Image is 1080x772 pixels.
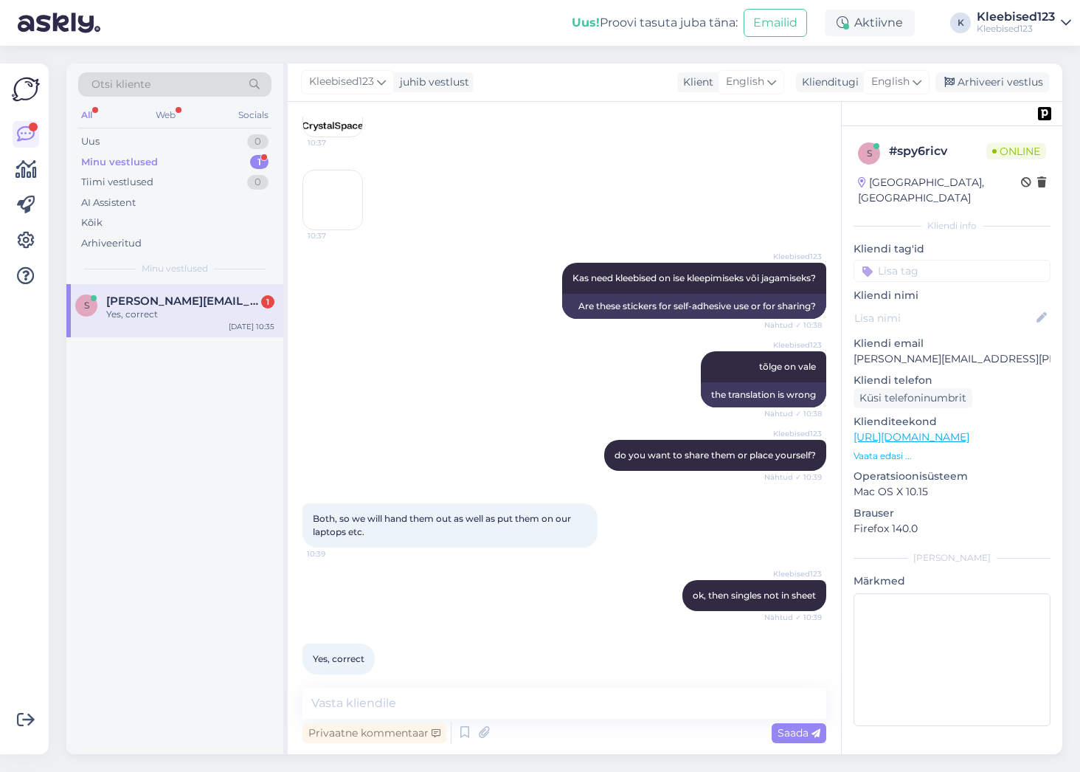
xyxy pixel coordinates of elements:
a: [URL][DOMAIN_NAME] [854,430,969,444]
span: Nähtud ✓ 10:39 [764,472,822,483]
button: Emailid [744,9,807,37]
div: 0 [247,175,269,190]
div: the translation is wrong [701,382,826,407]
div: Kleebised123 [977,23,1055,35]
div: 1 [261,295,274,309]
a: Kleebised123Kleebised123 [977,11,1071,35]
span: Kleebised123 [766,428,822,439]
div: AI Assistent [81,196,136,210]
div: Yes, correct [106,308,274,321]
p: Klienditeekond [854,414,1050,430]
span: s [867,148,872,159]
span: Nähtud ✓ 10:39 [764,612,822,623]
p: Firefox 140.0 [854,521,1050,537]
div: Are these stickers for self-adhesive use or for sharing? [562,294,826,319]
p: Kliendi tag'id [854,241,1050,257]
div: Proovi tasuta juba täna: [572,14,738,32]
div: Socials [235,106,271,125]
p: Kliendi email [854,336,1050,351]
span: Otsi kliente [91,77,150,92]
p: Mac OS X 10.15 [854,484,1050,500]
span: Both, so we will hand them out as well as put them on our laptops etc. [313,513,573,537]
span: tõlge on vale [759,361,816,372]
div: Privaatne kommentaar [302,723,446,743]
div: Arhiveeritud [81,236,142,251]
span: Nähtud ✓ 10:38 [764,320,822,331]
div: [PERSON_NAME] [854,551,1050,565]
div: K [950,13,971,33]
p: Vaata edasi ... [854,449,1050,463]
p: Operatsioonisüsteem [854,469,1050,484]
div: Aktiivne [825,10,915,36]
div: Tiimi vestlused [81,175,153,190]
div: 1 [250,155,269,170]
span: Kleebised123 [766,340,822,351]
div: Klienditugi [796,75,859,90]
span: Yes, correct [313,653,364,664]
span: 10:39 [307,548,362,559]
span: English [871,74,910,90]
div: Minu vestlused [81,155,158,170]
span: Online [986,143,1046,159]
span: Kleebised123 [766,251,822,262]
p: [PERSON_NAME][EMAIL_ADDRESS][PERSON_NAME][DOMAIN_NAME] [854,351,1050,367]
span: Saada [778,726,820,740]
div: [GEOGRAPHIC_DATA], [GEOGRAPHIC_DATA] [858,175,1021,206]
span: Minu vestlused [142,262,208,275]
p: Märkmed [854,573,1050,589]
div: Kõik [81,216,103,230]
div: Kleebised123 [977,11,1055,23]
span: do you want to share them or place yourself? [615,449,816,461]
span: Kas need kleebised on ise kleepimiseks või jagamiseks? [572,272,816,283]
span: 10:37 [308,230,363,241]
div: Küsi telefoninumbrit [854,388,972,408]
div: 0 [247,134,269,149]
input: Lisa tag [854,260,1050,282]
p: Kliendi nimi [854,288,1050,303]
div: Web [153,106,179,125]
div: Uus [81,134,100,149]
div: Kliendi info [854,219,1050,232]
div: juhib vestlust [394,75,469,90]
div: [DATE] 10:35 [229,321,274,332]
p: Kliendi telefon [854,373,1050,388]
div: Arhiveeri vestlus [935,72,1049,92]
span: English [726,74,764,90]
img: pd [1038,107,1051,120]
img: Askly Logo [12,75,40,103]
p: Brauser [854,506,1050,521]
span: ok, then singles not in sheet [693,590,816,601]
span: 10:37 [308,137,363,148]
b: Uus! [572,15,600,30]
input: Lisa nimi [854,310,1034,326]
div: All [78,106,95,125]
span: s [84,300,89,311]
span: Kleebised123 [766,568,822,579]
div: # spy6ricv [889,142,986,160]
img: Attachment [303,170,362,230]
span: Kleebised123 [309,74,374,90]
span: Nähtud ✓ 10:38 [764,408,822,419]
span: sean.hinkle@crystalspace.eu [106,294,260,308]
div: Klient [677,75,713,90]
